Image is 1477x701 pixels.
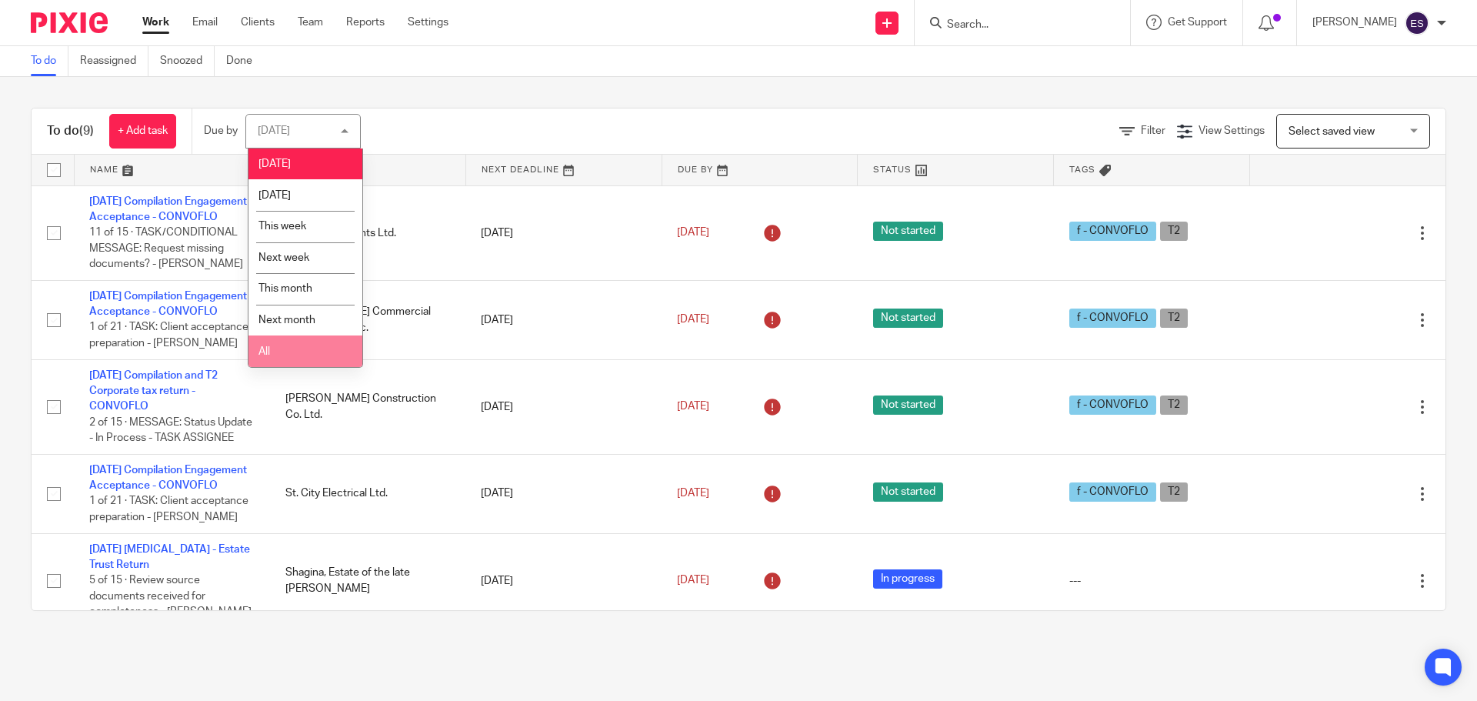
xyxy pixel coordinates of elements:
span: [DATE] [677,402,709,412]
span: [DATE] [258,190,291,201]
td: [DATE] [465,533,662,628]
span: 1 of 21 · TASK: Client acceptance preparation - [PERSON_NAME] [89,496,248,523]
a: Team [298,15,323,30]
span: 1 of 21 · TASK: Client acceptance preparation - [PERSON_NAME] [89,322,248,349]
td: [PERSON_NAME] Construction Co. Ltd. [270,359,466,454]
p: Due by [204,123,238,139]
a: + Add task [109,114,176,149]
span: 2 of 15 · MESSAGE: Status Update - In Process - TASK ASSIGNEE [89,417,252,444]
a: To do [31,46,68,76]
a: Settings [408,15,448,30]
img: Pixie [31,12,108,33]
span: Tags [1069,165,1095,174]
a: Reports [346,15,385,30]
a: Reassigned [80,46,148,76]
span: T2 [1160,309,1188,328]
div: [DATE] [258,125,290,136]
a: [DATE] Compilation Engagement Acceptance - CONVOFLO [89,291,247,317]
span: [DATE] [677,315,709,325]
span: [DATE] [677,227,709,238]
span: Next month [258,315,315,325]
a: Email [192,15,218,30]
span: T2 [1160,482,1188,502]
td: [PERSON_NAME] Commercial Construction Inc. [270,280,466,359]
span: Select saved view [1289,126,1375,137]
span: Not started [873,222,943,241]
span: [DATE] [258,159,291,169]
p: [PERSON_NAME] [1312,15,1397,30]
span: T2 [1160,222,1188,241]
span: 5 of 15 · Review source documents received for completeness - [PERSON_NAME] [89,575,252,617]
div: --- [1069,573,1235,589]
img: svg%3E [1405,11,1429,35]
td: [DATE] [465,359,662,454]
span: Get Support [1168,17,1227,28]
span: This month [258,283,312,294]
a: Clients [241,15,275,30]
span: Filter [1141,125,1165,136]
span: Next week [258,252,309,263]
span: f - CONVOFLO [1069,309,1156,328]
span: f - CONVOFLO [1069,396,1156,415]
td: [DATE] [465,185,662,280]
span: In progress [873,569,942,589]
td: St. City Electrical Ltd. [270,454,466,533]
span: This week [258,221,306,232]
h1: To do [47,123,94,139]
span: Not started [873,396,943,415]
span: 11 of 15 · TASK/CONDITIONAL MESSAGE: Request missing documents? - [PERSON_NAME] [89,227,243,269]
span: [DATE] [677,576,709,586]
span: (9) [79,125,94,137]
a: [DATE] Compilation Engagement Acceptance - CONVOFLO [89,196,247,222]
td: [DATE] [465,454,662,533]
span: T2 [1160,396,1188,415]
a: [DATE] [MEDICAL_DATA] - Estate Trust Return [89,544,250,570]
a: [DATE] Compilation Engagement Acceptance - CONVOFLO [89,465,247,491]
span: All [258,346,270,357]
span: f - CONVOFLO [1069,222,1156,241]
span: f - CONVOFLO [1069,482,1156,502]
a: [DATE] Compilation and T2 Corporate tax return - CONVOFLO [89,370,218,412]
span: [DATE] [677,488,709,499]
span: Not started [873,482,943,502]
td: Lever Investments Ltd. [270,185,466,280]
input: Search [945,18,1084,32]
span: View Settings [1199,125,1265,136]
span: Not started [873,309,943,328]
a: Work [142,15,169,30]
td: Shagina, Estate of the late [PERSON_NAME] [270,533,466,628]
a: Snoozed [160,46,215,76]
a: Done [226,46,264,76]
td: [DATE] [465,280,662,359]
